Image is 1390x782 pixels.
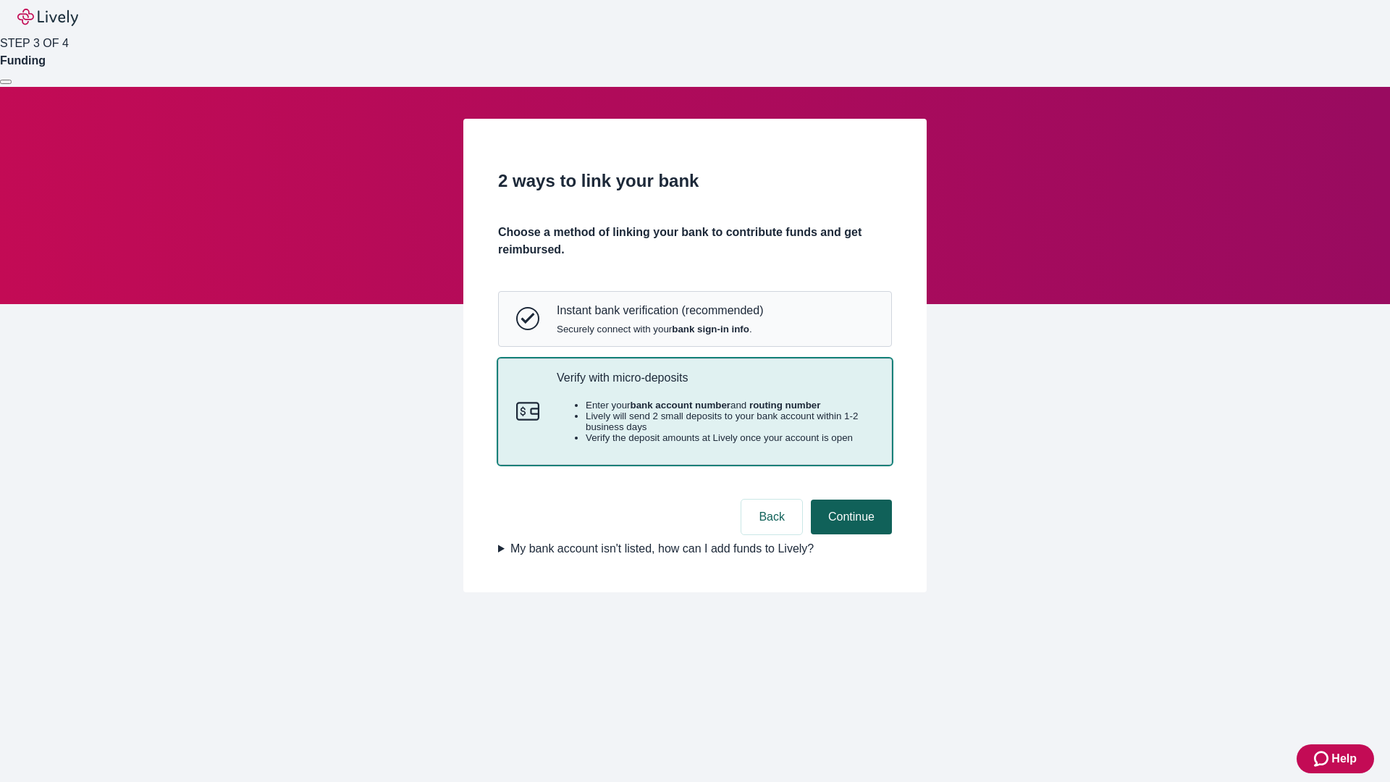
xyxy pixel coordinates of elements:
button: Micro-depositsVerify with micro-depositsEnter yourbank account numberand routing numberLively wil... [499,359,891,465]
li: Enter your and [586,400,874,411]
span: Help [1331,750,1357,768]
strong: bank sign-in info [672,324,749,335]
span: Securely connect with your . [557,324,763,335]
li: Lively will send 2 small deposits to your bank account within 1-2 business days [586,411,874,432]
h2: 2 ways to link your bank [498,168,892,194]
strong: routing number [749,400,820,411]
svg: Instant bank verification [516,307,539,330]
img: Lively [17,9,78,26]
button: Zendesk support iconHelp [1297,744,1374,773]
svg: Micro-deposits [516,400,539,423]
strong: bank account number [631,400,731,411]
button: Instant bank verificationInstant bank verification (recommended)Securely connect with yourbank si... [499,292,891,345]
p: Verify with micro-deposits [557,371,874,384]
button: Continue [811,500,892,534]
svg: Zendesk support icon [1314,750,1331,768]
summary: My bank account isn't listed, how can I add funds to Lively? [498,540,892,558]
button: Back [741,500,802,534]
li: Verify the deposit amounts at Lively once your account is open [586,432,874,443]
h4: Choose a method of linking your bank to contribute funds and get reimbursed. [498,224,892,258]
p: Instant bank verification (recommended) [557,303,763,317]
